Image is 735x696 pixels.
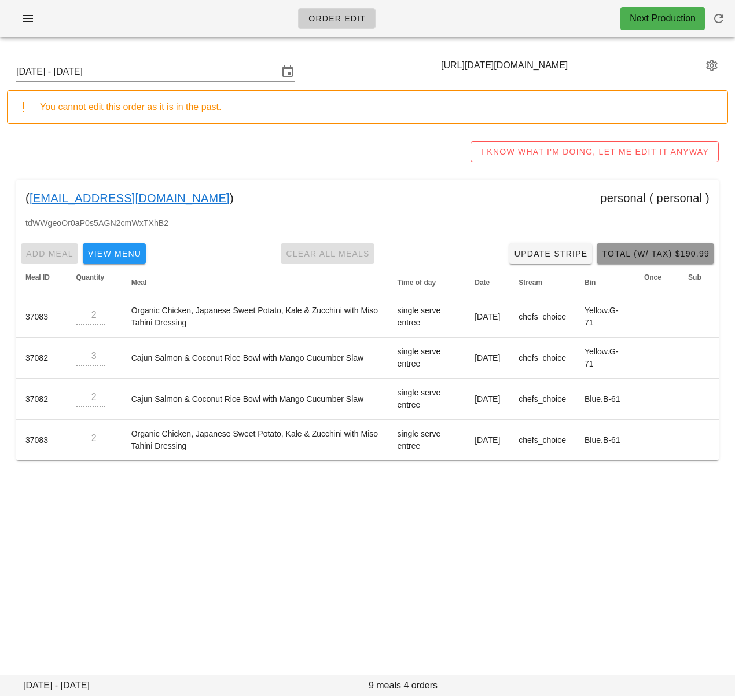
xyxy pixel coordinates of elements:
td: [DATE] [465,296,509,338]
span: You cannot edit this order as it is in the past. [40,102,221,112]
span: Total (w/ Tax) $190.99 [601,249,710,258]
td: Organic Chicken, Japanese Sweet Potato, Kale & Zucchini with Miso Tahini Dressing [122,296,388,338]
td: 37082 [16,379,67,420]
th: Bin: Not sorted. Activate to sort ascending. [575,269,635,296]
td: chefs_choice [509,379,575,420]
div: ( ) personal ( personal ) [16,180,719,217]
a: Update Stripe [509,243,593,264]
th: Stream: Not sorted. Activate to sort ascending. [509,269,575,296]
input: Search by email or name [441,56,703,75]
span: Meal [131,279,147,287]
span: Quantity [76,273,105,281]
span: View Menu [87,249,141,258]
span: Once [644,273,661,281]
td: chefs_choice [509,296,575,338]
span: Update Stripe [514,249,588,258]
td: Cajun Salmon & Coconut Rice Bowl with Mango Cucumber Slaw [122,379,388,420]
button: View Menu [83,243,146,264]
th: Date: Not sorted. Activate to sort ascending. [465,269,509,296]
div: tdWWgeoOr0aP0s5AGN2cmWxTXhB2 [16,217,719,239]
td: chefs_choice [509,338,575,379]
th: Quantity: Not sorted. Activate to sort ascending. [67,269,122,296]
span: Date [475,279,490,287]
th: Once: Not sorted. Activate to sort ascending. [635,269,679,296]
td: 37083 [16,420,67,460]
td: [DATE] [465,420,509,460]
a: [EMAIL_ADDRESS][DOMAIN_NAME] [30,189,230,207]
td: Blue.B-61 [575,379,635,420]
td: Blue.B-61 [575,420,635,460]
td: Organic Chicken, Japanese Sweet Potato, Kale & Zucchini with Miso Tahini Dressing [122,420,388,460]
td: [DATE] [465,338,509,379]
button: appended action [705,58,719,72]
td: Yellow.G-71 [575,338,635,379]
span: Time of day [398,279,436,287]
button: Total (w/ Tax) $190.99 [597,243,714,264]
button: I KNOW WHAT I'M DOING, LET ME EDIT IT ANYWAY [471,141,719,162]
td: single serve entree [388,338,466,379]
span: Meal ID [25,273,50,281]
td: single serve entree [388,296,466,338]
th: Meal ID: Not sorted. Activate to sort ascending. [16,269,67,296]
td: single serve entree [388,420,466,460]
td: single serve entree [388,379,466,420]
td: chefs_choice [509,420,575,460]
td: Cajun Salmon & Coconut Rice Bowl with Mango Cucumber Slaw [122,338,388,379]
span: Bin [585,279,596,287]
a: Order Edit [298,8,376,29]
th: Time of day: Not sorted. Activate to sort ascending. [388,269,466,296]
span: Stream [519,279,542,287]
td: Yellow.G-71 [575,296,635,338]
th: Meal: Not sorted. Activate to sort ascending. [122,269,388,296]
span: Order Edit [308,14,366,23]
span: I KNOW WHAT I'M DOING, LET ME EDIT IT ANYWAY [480,147,709,156]
td: 37082 [16,338,67,379]
th: Sub: Not sorted. Activate to sort ascending. [679,269,719,296]
td: [DATE] [465,379,509,420]
span: Sub [688,273,701,281]
div: Next Production [630,12,696,25]
td: 37083 [16,296,67,338]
